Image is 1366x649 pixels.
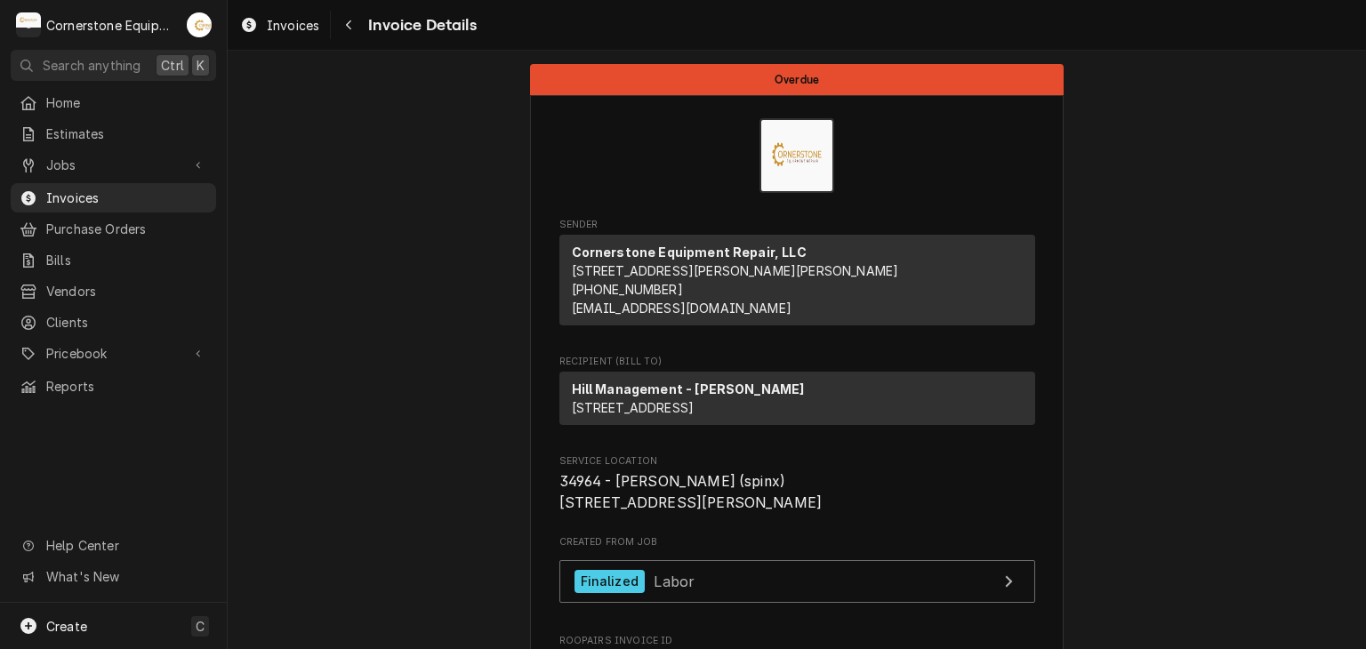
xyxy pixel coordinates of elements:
a: Go to What's New [11,562,216,591]
span: Search anything [43,56,141,75]
div: C [16,12,41,37]
span: Help Center [46,536,205,555]
span: Reports [46,377,207,396]
span: Invoices [267,16,319,35]
span: Service Location [559,471,1035,513]
a: Invoices [233,11,326,40]
div: Cornerstone Equipment Repair, LLC's Avatar [16,12,41,37]
button: Navigate back [334,11,363,39]
a: View Job [559,560,1035,604]
strong: Hill Management - [PERSON_NAME] [572,381,805,397]
span: C [196,617,205,636]
span: Jobs [46,156,181,174]
div: Recipient (Bill To) [559,372,1035,432]
span: Bills [46,251,207,269]
span: [STREET_ADDRESS] [572,400,695,415]
button: Search anythingCtrlK [11,50,216,81]
span: Roopairs Invoice ID [559,634,1035,648]
div: Invoice Sender [559,218,1035,333]
img: Logo [759,118,834,193]
a: Vendors [11,276,216,306]
a: Go to Help Center [11,531,216,560]
span: Invoice Details [363,13,476,37]
a: Bills [11,245,216,275]
strong: Cornerstone Equipment Repair, LLC [572,244,807,260]
div: Sender [559,235,1035,333]
span: Home [46,93,207,112]
span: Vendors [46,282,207,300]
span: Recipient (Bill To) [559,355,1035,369]
span: Overdue [775,74,819,85]
a: [PHONE_NUMBER] [572,282,683,297]
a: Clients [11,308,216,337]
span: Pricebook [46,344,181,363]
a: Purchase Orders [11,214,216,244]
span: Sender [559,218,1035,232]
span: Ctrl [161,56,184,75]
a: Estimates [11,119,216,148]
span: What's New [46,567,205,586]
a: Reports [11,372,216,401]
span: Service Location [559,454,1035,469]
div: Andrew Buigues's Avatar [187,12,212,37]
span: Create [46,619,87,634]
div: Created From Job [559,535,1035,612]
a: Go to Pricebook [11,339,216,368]
span: [STREET_ADDRESS][PERSON_NAME][PERSON_NAME] [572,263,899,278]
a: Invoices [11,183,216,212]
span: K [197,56,205,75]
span: Invoices [46,188,207,207]
span: Clients [46,313,207,332]
div: Invoice Recipient [559,355,1035,433]
a: [EMAIL_ADDRESS][DOMAIN_NAME] [572,300,791,316]
div: AB [187,12,212,37]
a: Home [11,88,216,117]
div: Sender [559,235,1035,325]
a: Go to Jobs [11,150,216,180]
div: Service Location [559,454,1035,514]
div: Status [530,64,1064,95]
div: Recipient (Bill To) [559,372,1035,425]
span: 34964 - [PERSON_NAME] (spinx) [STREET_ADDRESS][PERSON_NAME] [559,473,823,511]
div: Cornerstone Equipment Repair, LLC [46,16,177,35]
span: Purchase Orders [46,220,207,238]
span: Estimates [46,124,207,143]
span: Labor [654,572,695,589]
div: Finalized [575,570,645,594]
span: Created From Job [559,535,1035,549]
